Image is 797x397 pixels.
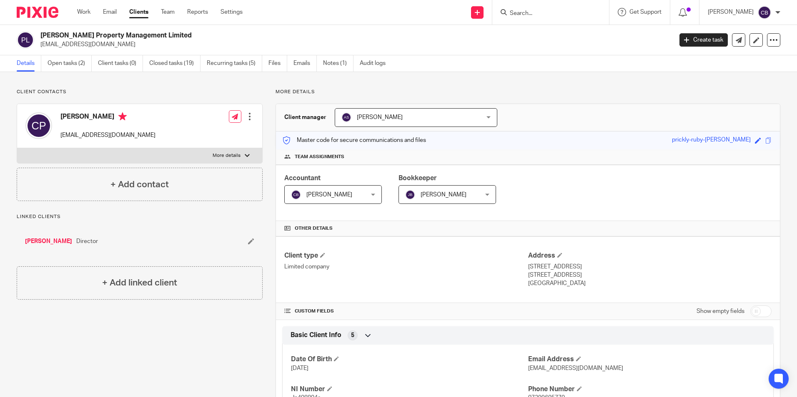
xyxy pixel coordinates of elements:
[528,279,772,288] p: [GEOGRAPHIC_DATA]
[221,8,243,16] a: Settings
[40,40,667,49] p: [EMAIL_ADDRESS][DOMAIN_NAME]
[25,237,72,246] a: [PERSON_NAME]
[102,276,177,289] h4: + Add linked client
[708,8,754,16] p: [PERSON_NAME]
[284,175,321,181] span: Accountant
[76,237,98,246] span: Director
[129,8,148,16] a: Clients
[291,331,341,340] span: Basic Client Info
[40,31,541,40] h2: [PERSON_NAME] Property Management Limited
[323,55,353,72] a: Notes (1)
[291,190,301,200] img: svg%3E
[528,251,772,260] h4: Address
[697,307,744,315] label: Show empty fields
[60,131,155,139] p: [EMAIL_ADDRESS][DOMAIN_NAME]
[351,331,354,340] span: 5
[629,9,662,15] span: Get Support
[291,365,308,371] span: [DATE]
[17,31,34,49] img: svg%3E
[118,112,127,121] i: Primary
[161,8,175,16] a: Team
[528,365,623,371] span: [EMAIL_ADDRESS][DOMAIN_NAME]
[98,55,143,72] a: Client tasks (0)
[282,136,426,144] p: Master code for secure communications and files
[291,355,528,364] h4: Date Of Birth
[149,55,201,72] a: Closed tasks (19)
[528,385,765,394] h4: Phone Number
[187,8,208,16] a: Reports
[207,55,262,72] a: Recurring tasks (5)
[528,355,765,364] h4: Email Address
[17,55,41,72] a: Details
[77,8,90,16] a: Work
[360,55,392,72] a: Audit logs
[284,251,528,260] h4: Client type
[293,55,317,72] a: Emails
[60,112,155,123] h4: [PERSON_NAME]
[110,178,169,191] h4: + Add contact
[295,225,333,232] span: Other details
[17,213,263,220] p: Linked clients
[268,55,287,72] a: Files
[357,114,403,120] span: [PERSON_NAME]
[398,175,437,181] span: Bookkeeper
[421,192,466,198] span: [PERSON_NAME]
[17,89,263,95] p: Client contacts
[276,89,780,95] p: More details
[679,33,728,47] a: Create task
[306,192,352,198] span: [PERSON_NAME]
[103,8,117,16] a: Email
[284,113,326,122] h3: Client manager
[291,385,528,394] h4: NI Number
[528,263,772,271] p: [STREET_ADDRESS]
[405,190,415,200] img: svg%3E
[284,308,528,315] h4: CUSTOM FIELDS
[213,152,241,159] p: More details
[341,112,351,122] img: svg%3E
[758,6,771,19] img: svg%3E
[48,55,92,72] a: Open tasks (2)
[528,271,772,279] p: [STREET_ADDRESS]
[295,154,344,160] span: Team assignments
[672,136,751,145] div: prickly-ruby-[PERSON_NAME]
[17,7,58,18] img: Pixie
[25,112,52,139] img: svg%3E
[509,10,584,17] input: Search
[284,263,528,271] p: Limited company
